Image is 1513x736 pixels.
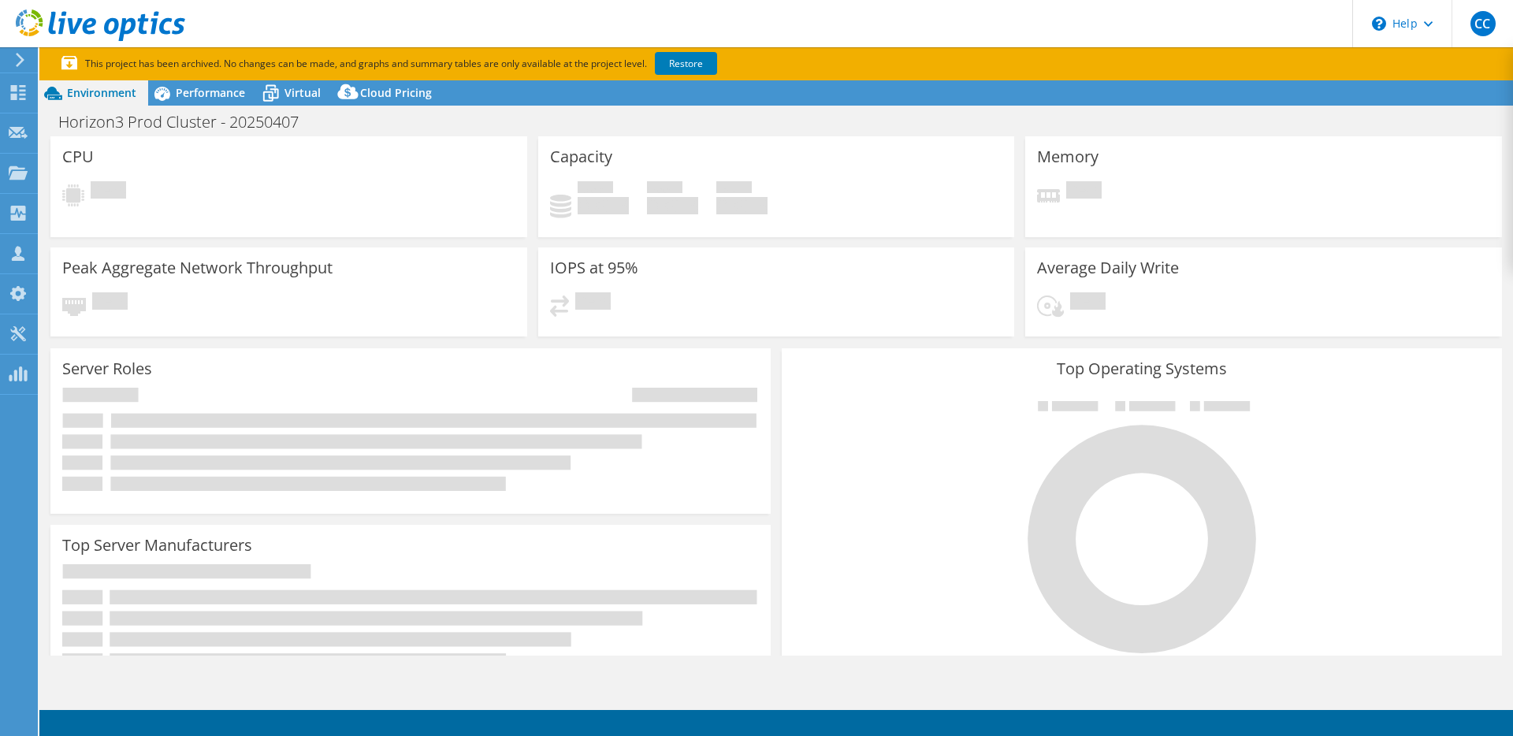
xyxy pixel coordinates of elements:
[550,148,612,165] h3: Capacity
[575,292,611,314] span: Pending
[794,360,1490,377] h3: Top Operating Systems
[1070,292,1106,314] span: Pending
[62,259,333,277] h3: Peak Aggregate Network Throughput
[176,85,245,100] span: Performance
[1470,11,1496,36] span: CC
[67,85,136,100] span: Environment
[655,52,717,75] a: Restore
[647,197,698,214] h4: 0 GiB
[91,181,126,203] span: Pending
[62,148,94,165] h3: CPU
[716,181,752,197] span: Total
[716,197,768,214] h4: 0 GiB
[1037,259,1179,277] h3: Average Daily Write
[1372,17,1386,31] svg: \n
[1037,148,1099,165] h3: Memory
[62,537,252,554] h3: Top Server Manufacturers
[578,181,613,197] span: Used
[578,197,629,214] h4: 0 GiB
[92,292,128,314] span: Pending
[550,259,638,277] h3: IOPS at 95%
[647,181,682,197] span: Free
[61,55,834,72] p: This project has been archived. No changes can be made, and graphs and summary tables are only av...
[51,113,323,131] h1: Horizon3 Prod Cluster - 20250407
[62,360,152,377] h3: Server Roles
[360,85,432,100] span: Cloud Pricing
[284,85,321,100] span: Virtual
[1066,181,1102,203] span: Pending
